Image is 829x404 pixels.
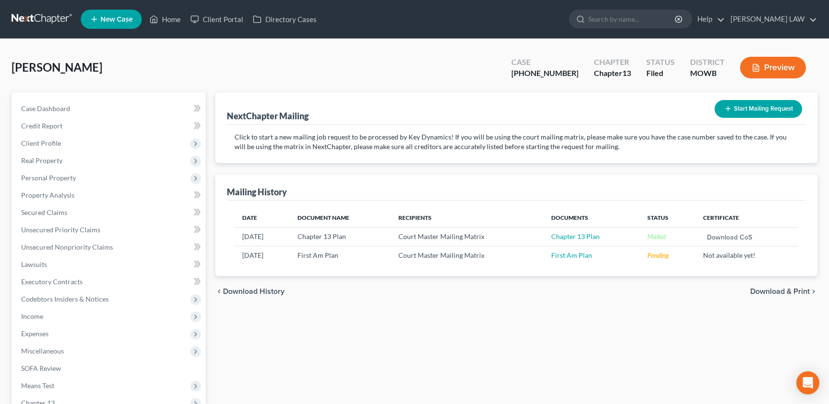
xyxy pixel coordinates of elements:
[551,251,592,259] a: First Am Plan
[290,208,391,227] th: Document Name
[13,239,206,256] a: Unsecured Nonpriority Claims
[21,260,47,268] span: Lawsuits
[21,226,100,234] span: Unsecured Priority Claims
[223,288,285,295] span: Download History
[227,186,287,198] div: Mailing History
[391,208,544,227] th: Recipients
[13,273,206,290] a: Executory Contracts
[21,208,67,216] span: Secured Claims
[13,256,206,273] a: Lawsuits
[12,60,102,74] span: [PERSON_NAME]
[594,68,631,79] div: Chapter
[21,156,62,164] span: Real Property
[13,204,206,221] a: Secured Claims
[21,278,83,286] span: Executory Contracts
[640,208,695,227] th: Status
[726,11,817,28] a: [PERSON_NAME] LAW
[13,221,206,239] a: Unsecured Priority Claims
[750,288,810,295] span: Download & Print
[235,132,798,151] p: Click to start a new mailing job request to be processed by Key Dynamics! If you will be using th...
[13,360,206,377] a: SOFA Review
[21,122,62,130] span: Credit Report
[215,288,223,295] i: chevron_left
[235,246,289,265] td: [DATE]
[810,288,817,295] i: chevron_right
[21,347,64,355] span: Miscellaneous
[21,364,61,372] span: SOFA Review
[21,104,70,113] span: Case Dashboard
[703,251,791,260] div: Not available yet!
[186,11,248,28] a: Client Portal
[215,288,285,295] button: chevron_left Download History
[21,329,49,338] span: Expenses
[21,381,54,390] span: Means Test
[695,208,798,227] th: Certificate
[21,174,76,182] span: Personal Property
[544,208,640,227] th: Documents
[646,57,675,68] div: Status
[21,295,109,303] span: Codebtors Insiders & Notices
[640,246,695,265] td: Pending
[693,11,725,28] a: Help
[290,227,391,246] td: Chapter 13 Plan
[227,110,309,122] div: NextChapter Mailing
[13,187,206,204] a: Property Analysis
[646,68,675,79] div: Filed
[13,100,206,117] a: Case Dashboard
[715,100,802,118] button: Start Mailing Request
[21,243,113,251] span: Unsecured Nonpriority Claims
[640,227,695,246] td: Mailed
[100,16,133,23] span: New Case
[707,234,752,241] a: Download CoS
[21,191,74,199] span: Property Analysis
[796,371,819,394] div: Open Intercom Messenger
[290,246,391,265] td: First Am Plan
[398,232,536,241] div: Court Master Mailing Matrix
[750,288,817,295] button: Download & Print chevron_right
[690,57,725,68] div: District
[248,11,322,28] a: Directory Cases
[588,10,676,28] input: Search by name...
[235,227,289,246] td: [DATE]
[622,68,631,77] span: 13
[21,312,43,320] span: Income
[594,57,631,68] div: Chapter
[21,139,61,147] span: Client Profile
[145,11,186,28] a: Home
[235,208,289,227] th: Date
[740,57,806,78] button: Preview
[551,232,600,240] a: Chapter 13 Plan
[690,68,725,79] div: MOWB
[511,57,579,68] div: Case
[398,251,536,260] div: Court Master Mailing Matrix
[13,117,206,135] a: Credit Report
[511,68,579,79] div: [PHONE_NUMBER]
